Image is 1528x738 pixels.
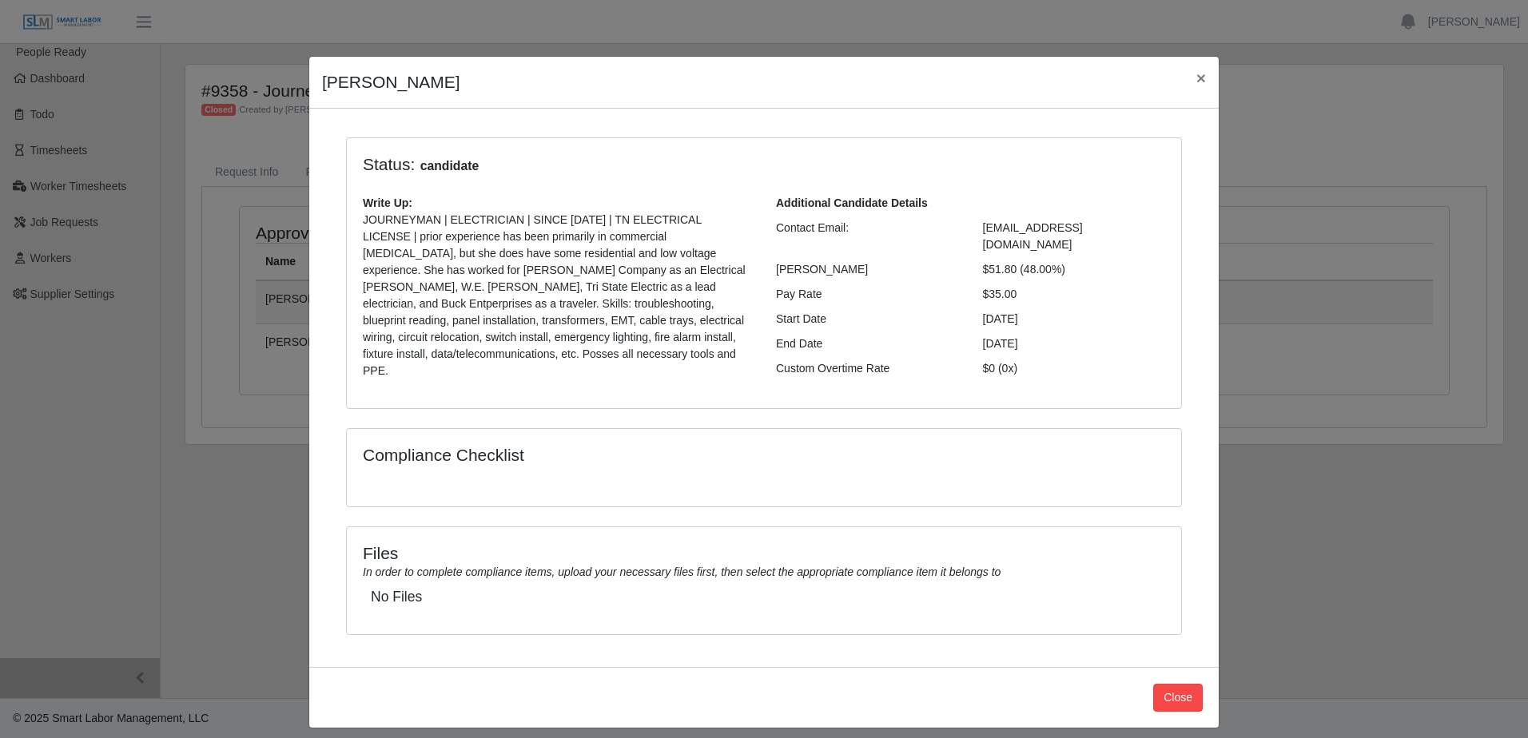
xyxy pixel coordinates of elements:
[764,311,971,327] div: Start Date
[363,565,1001,578] i: In order to complete compliance items, upload your necessary files first, then select the appropr...
[764,360,971,377] div: Custom Overtime Rate
[776,196,928,209] b: Additional Candidate Details
[363,212,752,379] p: JOURNEYMAN | ELECTRICIAN | SINCE [DATE] | TN ELECTRICAL LICENSE | prior experience has been prima...
[322,69,460,95] h4: [PERSON_NAME]
[1196,69,1206,87] span: ×
[371,589,1157,605] h5: No Files
[971,286,1178,303] div: $35.00
[764,261,971,278] div: [PERSON_NAME]
[983,221,1083,251] span: [EMAIL_ADDRESS][DOMAIN_NAME]
[363,154,959,176] h4: Status:
[983,337,1018,350] span: [DATE]
[971,261,1178,278] div: $51.80 (48.00%)
[764,286,971,303] div: Pay Rate
[983,362,1018,375] span: $0 (0x)
[363,543,1165,563] h4: Files
[363,445,889,465] h4: Compliance Checklist
[415,157,483,176] span: candidate
[764,335,971,352] div: End Date
[764,220,971,253] div: Contact Email:
[363,196,412,209] b: Write Up:
[1184,57,1219,99] button: Close
[971,311,1178,327] div: [DATE]
[1153,684,1203,712] button: Close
